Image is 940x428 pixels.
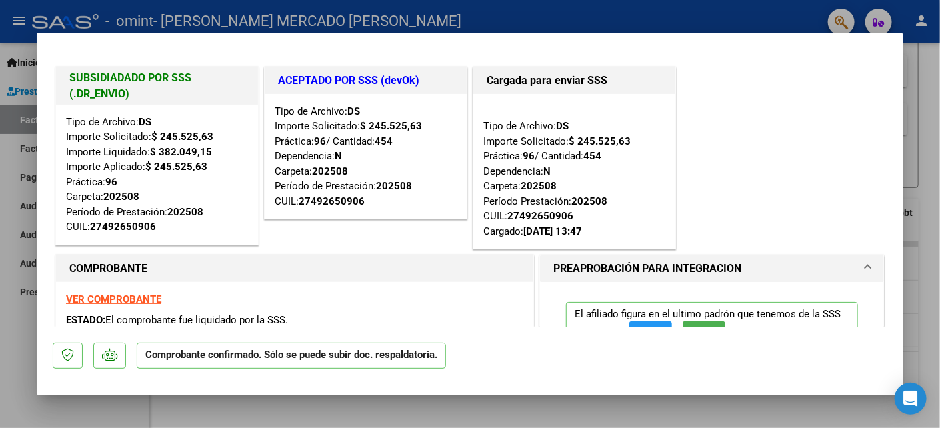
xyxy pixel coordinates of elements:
strong: 96 [523,150,535,162]
h1: PREAPROBACIÓN PARA INTEGRACION [553,261,741,277]
p: Comprobante confirmado. Sólo se puede subir doc. respaldatoria. [137,343,446,369]
strong: 454 [583,150,601,162]
span: ESTADO: [66,314,105,326]
h1: Cargada para enviar SSS [487,73,662,89]
strong: DS [556,120,569,132]
button: FTP [629,321,672,346]
strong: $ 245.525,63 [360,120,422,132]
strong: DS [139,116,151,128]
strong: $ 245.525,63 [569,135,631,147]
div: 27492650906 [507,209,573,224]
button: SSS [683,321,725,346]
strong: 202508 [167,206,203,218]
strong: 96 [314,135,326,147]
h1: ACEPTADO POR SSS (devOk) [278,73,453,89]
strong: 202508 [312,165,348,177]
strong: 202508 [521,180,557,192]
strong: 202508 [571,195,607,207]
strong: DS [347,105,360,117]
strong: N [543,165,551,177]
h1: SUBSIDIADADO POR SSS (.DR_ENVIO) [69,70,245,102]
span: El comprobante fue liquidado por la SSS. [105,314,288,326]
strong: 202508 [376,180,412,192]
div: Tipo de Archivo: Importe Solicitado: Práctica: / Cantidad: Dependencia: Carpeta: Período Prestaci... [483,104,665,239]
strong: 454 [375,135,393,147]
p: El afiliado figura en el ultimo padrón que tenemos de la SSS de [566,302,858,352]
div: Tipo de Archivo: Importe Solicitado: Importe Liquidado: Importe Aplicado: Práctica: Carpeta: Perí... [66,115,248,235]
strong: N [335,150,342,162]
div: 27492650906 [90,219,156,235]
mat-expansion-panel-header: PREAPROBACIÓN PARA INTEGRACION [540,255,884,282]
a: VER COMPROBANTE [66,293,161,305]
div: Open Intercom Messenger [895,383,927,415]
strong: $ 382.049,15 [150,146,212,158]
strong: COMPROBANTE [69,262,147,275]
strong: [DATE] 13:47 [523,225,582,237]
strong: 202508 [103,191,139,203]
strong: $ 245.525,63 [151,131,213,143]
div: 27492650906 [299,194,365,209]
strong: 96 [105,176,117,188]
div: Tipo de Archivo: Importe Solicitado: Práctica: / Cantidad: Dependencia: Carpeta: Período de Prest... [275,104,457,209]
strong: $ 245.525,63 [145,161,207,173]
